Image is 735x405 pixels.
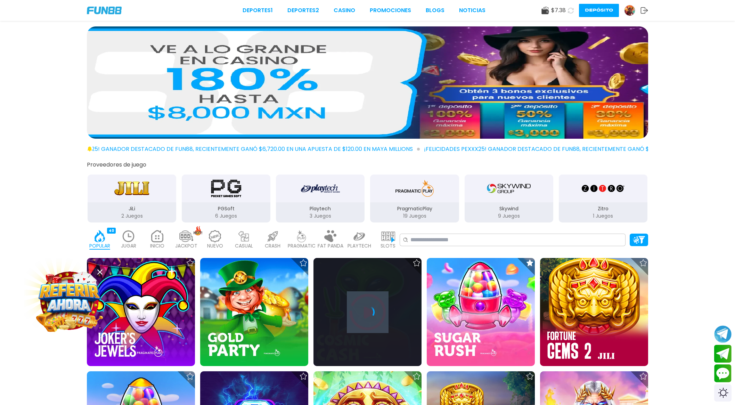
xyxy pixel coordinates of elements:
img: Zitro [581,179,625,198]
span: ¡FELICIDADES pexxx25! GANADOR DESTACADO DE FUN88, RECIENTEMENTE GANÓ $6,720.00 EN UNA APUESTA DE ... [37,145,420,153]
p: PragmaticPlay [370,205,459,212]
button: JiLi [85,174,179,223]
a: Deportes2 [287,6,319,15]
p: NUEVO [207,242,223,250]
p: 1 Juegos [559,212,647,220]
p: POPULAR [89,242,110,250]
p: Skywind [465,205,553,212]
img: Skywind [487,179,531,198]
p: CASUAL [235,242,253,250]
img: jackpot_light.webp [179,230,193,242]
a: BLOGS [426,6,444,15]
button: Join telegram [714,345,732,363]
p: 19 Juegos [370,212,459,220]
button: Playtech [273,174,367,223]
img: crash_light.webp [266,230,280,242]
p: CRASH [265,242,280,250]
a: Avatar [624,5,640,16]
span: $ 7.38 [551,6,566,15]
img: home_light.webp [150,230,164,242]
img: Company Logo [87,7,122,14]
div: Switch theme [714,384,732,402]
img: Platform Filter [633,236,645,243]
a: CASINO [334,6,355,15]
img: new_light.webp [208,230,222,242]
p: JUGAR [121,242,136,250]
img: PGSoft [204,179,248,198]
img: Casino Inicio Bonos 100% [87,26,648,139]
img: Playtech [301,179,340,198]
button: PragmaticPlay [367,174,462,223]
a: Promociones [370,6,411,15]
p: JACKPOT [175,242,197,250]
img: Avatar [624,5,635,16]
img: Sugar Rush [427,258,535,366]
img: playtech_light.webp [352,230,366,242]
button: Proveedores de juego [87,161,146,168]
p: PGSoft [182,205,270,212]
a: NOTICIAS [459,6,485,15]
img: fat_panda_light.webp [324,230,337,242]
p: INICIO [150,242,164,250]
button: PGSoft [179,174,273,223]
p: 3 Juegos [276,212,365,220]
img: popular_active.webp [93,230,107,242]
img: JiLi [110,179,154,198]
p: 9 Juegos [465,212,553,220]
p: Zitro [559,205,647,212]
p: 6 Juegos [182,212,270,220]
a: Deportes1 [243,6,273,15]
p: SLOTS [381,242,395,250]
img: pragmatic_light.webp [295,230,309,242]
img: Image Link [38,269,101,332]
button: Contact customer service [714,364,732,382]
button: Depósito [579,4,619,17]
button: Skywind [462,174,556,223]
img: Joker's Jewels [87,258,195,366]
img: Fortune Gems 2 [540,258,648,366]
div: 40 [107,228,116,234]
button: Zitro [556,174,650,223]
p: Playtech [276,205,365,212]
p: FAT PANDA [318,242,343,250]
p: PLAYTECH [348,242,371,250]
img: casual_light.webp [237,230,251,242]
p: PRAGMATIC [288,242,316,250]
img: recent_light.webp [122,230,136,242]
p: 2 Juegos [88,212,176,220]
img: slots_light.webp [381,230,395,242]
img: hot [194,226,202,235]
p: JiLi [88,205,176,212]
button: Join telegram channel [714,325,732,343]
img: PragmaticPlay [393,179,436,198]
img: Gold Party [200,258,308,366]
